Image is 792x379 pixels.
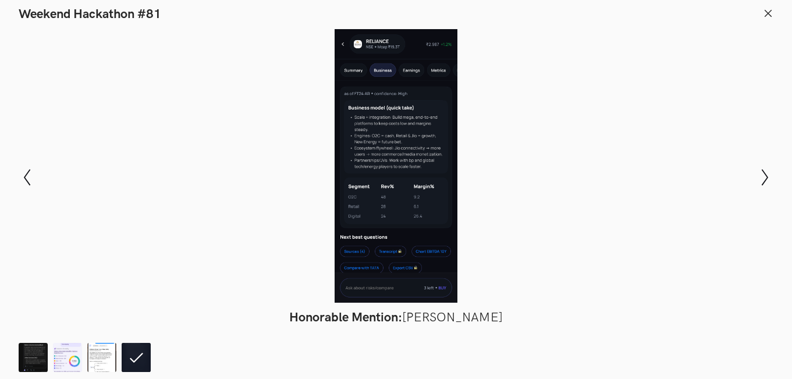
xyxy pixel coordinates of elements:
[47,310,745,325] figcaption: [PERSON_NAME]
[289,310,402,325] strong: Honorable Mention:
[87,343,116,372] img: screener_AI.jpg
[53,343,82,372] img: Screnner_AI.png
[19,7,161,22] h1: Weekend Hackathon #81
[19,343,48,372] img: Screener.png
